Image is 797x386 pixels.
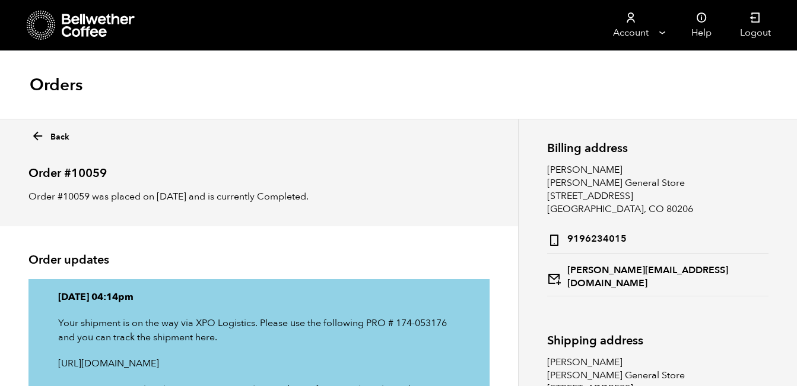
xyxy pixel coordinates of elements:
[547,264,769,290] strong: [PERSON_NAME][EMAIL_ADDRESS][DOMAIN_NAME]
[31,126,69,143] a: Back
[30,74,82,96] h1: Orders
[28,253,490,267] h2: Order updates
[58,290,460,304] p: [DATE] 04:14pm
[58,357,159,370] a: [URL][DOMAIN_NAME]
[58,316,460,344] p: Your shipment is on the way via XPO Logistics. Please use the following PRO # 174-053176 and you ...
[547,334,769,347] h2: Shipping address
[547,163,769,296] address: [PERSON_NAME] [PERSON_NAME] General Store [STREET_ADDRESS] [GEOGRAPHIC_DATA], CO 80206
[547,230,627,247] strong: 9196234015
[547,141,769,155] h2: Billing address
[28,189,490,204] p: Order #10059 was placed on [DATE] and is currently Completed.
[28,156,490,181] h2: Order #10059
